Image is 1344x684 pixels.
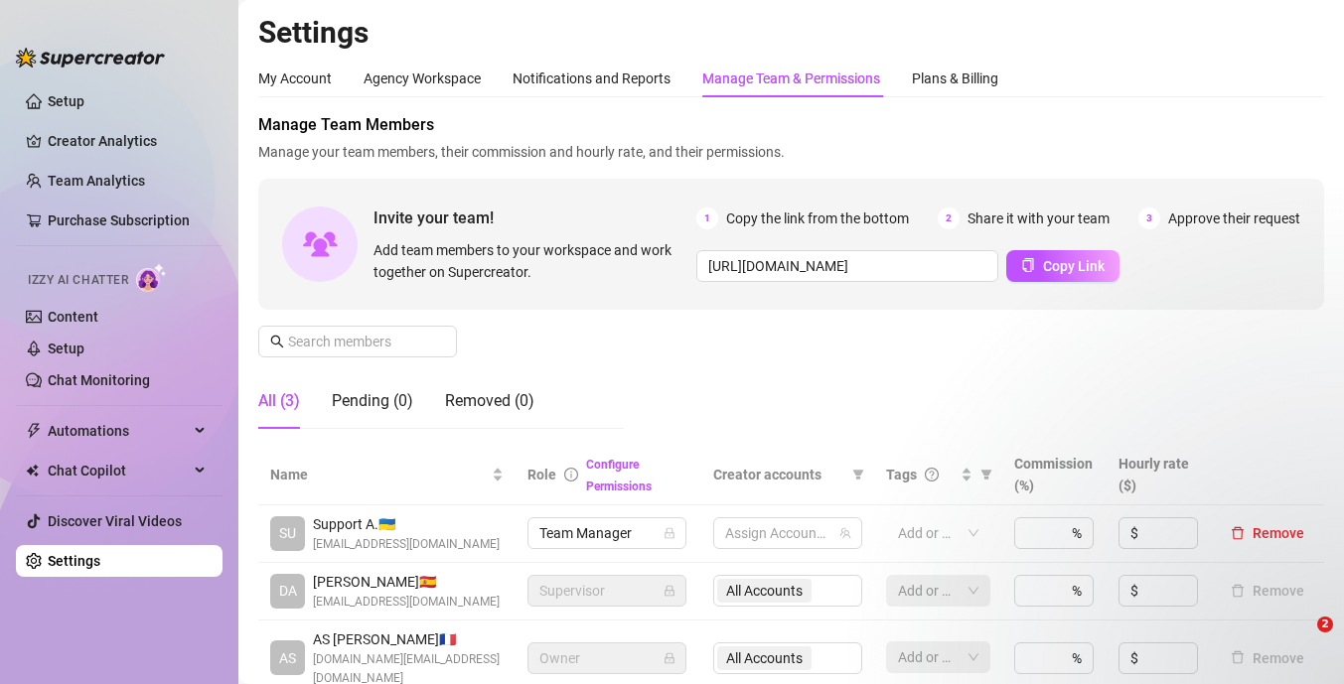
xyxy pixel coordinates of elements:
th: Commission (%) [1002,445,1107,505]
div: Plans & Billing [912,68,998,89]
span: thunderbolt [26,423,42,439]
a: Purchase Subscription [48,205,207,236]
button: Remove [1223,646,1312,670]
span: filter [852,469,864,480]
a: Team Analytics [48,173,145,189]
span: 2 [938,207,960,229]
a: Setup [48,341,84,356]
a: Setup [48,93,84,109]
span: 2 [1317,616,1333,632]
th: Hourly rate ($) [1107,445,1211,505]
div: Manage Team & Permissions [702,68,880,89]
button: Copy Link [1006,250,1120,282]
a: Content [48,309,98,325]
span: Chat Copilot [48,455,189,486]
span: filter [976,460,996,489]
div: All (3) [258,389,300,413]
span: [EMAIL_ADDRESS][DOMAIN_NAME] [313,535,500,554]
span: Manage your team members, their commission and hourly rate, and their permissions. [258,141,1324,163]
span: DA [279,580,297,602]
a: Creator Analytics [48,125,207,157]
span: team [839,527,851,539]
h2: Settings [258,14,1324,52]
span: Automations [48,415,189,447]
a: Discover Viral Videos [48,513,182,529]
span: Izzy AI Chatter [28,271,128,290]
span: 1 [696,207,718,229]
th: Name [258,445,516,505]
span: lock [664,585,675,597]
span: AS [PERSON_NAME] 🇫🇷 [313,628,504,650]
span: question-circle [925,468,939,481]
span: Copy Link [1043,258,1105,274]
span: Role [527,467,556,482]
img: AI Chatter [136,263,167,292]
a: Chat Monitoring [48,372,150,388]
span: Support A. 🇺🇦 [313,513,500,535]
span: Owner [539,643,674,673]
span: lock [664,527,675,539]
img: Chat Copilot [26,464,39,478]
span: 3 [1138,207,1160,229]
span: filter [980,469,992,480]
div: My Account [258,68,332,89]
span: Tags [886,464,917,485]
iframe: Intercom live chat [1276,616,1324,664]
div: Notifications and Reports [513,68,671,89]
span: Manage Team Members [258,113,1324,137]
span: Share it with your team [968,207,1110,229]
span: SU [279,522,296,544]
span: [EMAIL_ADDRESS][DOMAIN_NAME] [313,593,500,612]
span: Name [270,464,488,485]
span: Add team members to your workspace and work together on Supercreator. [373,239,688,283]
span: Team Manager [539,518,674,548]
span: filter [848,460,868,489]
a: Configure Permissions [586,458,652,493]
span: AS [279,647,296,669]
div: Agency Workspace [364,68,481,89]
span: Copy the link from the bottom [726,207,909,229]
a: Settings [48,553,100,569]
div: Removed (0) [445,389,534,413]
span: lock [664,652,675,664]
span: Supervisor [539,576,674,606]
div: Pending (0) [332,389,413,413]
img: logo-BBDzfeDw.svg [16,48,165,68]
span: copy [1021,258,1035,272]
span: search [270,335,284,348]
span: Approve their request [1168,207,1300,229]
span: [PERSON_NAME] 🇪🇸 [313,571,500,593]
span: Creator accounts [713,464,844,485]
span: Invite your team! [373,205,696,230]
input: Search members [288,331,429,352]
span: info-circle [564,468,578,481]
